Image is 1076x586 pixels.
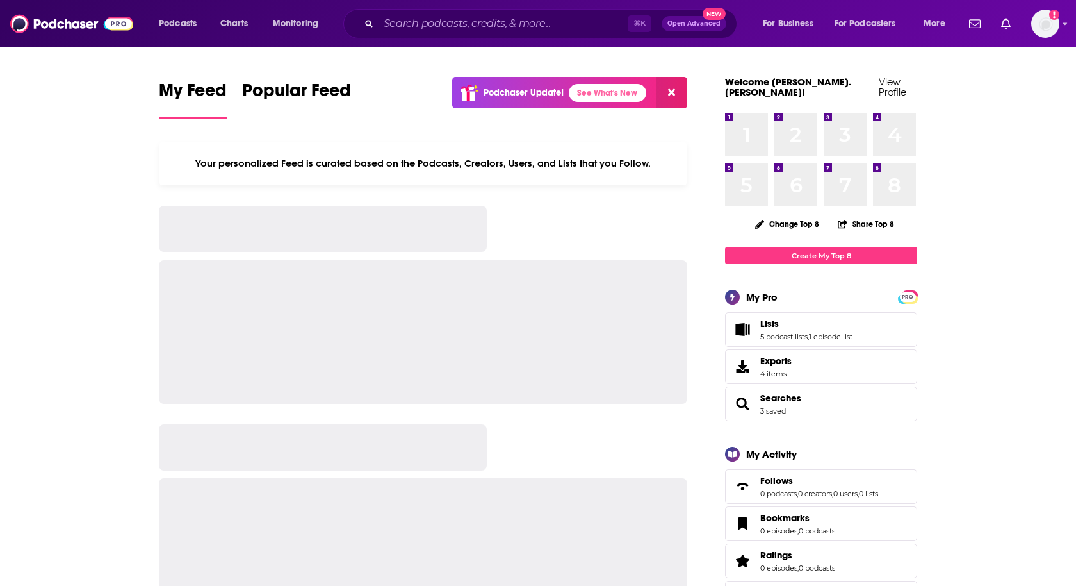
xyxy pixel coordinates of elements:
[10,12,133,36] img: Podchaser - Follow, Share and Rate Podcasts
[760,489,797,498] a: 0 podcasts
[900,292,915,302] span: PRO
[754,13,829,34] button: open menu
[964,13,986,35] a: Show notifications dropdown
[763,15,813,33] span: For Business
[725,76,851,98] a: Welcome [PERSON_NAME].[PERSON_NAME]!
[159,142,687,185] div: Your personalized Feed is curated based on the Podcasts, Creators, Users, and Lists that you Follow.
[746,448,797,460] div: My Activity
[159,80,227,119] a: My Feed
[725,312,917,347] span: Lists
[797,489,798,498] span: ,
[760,369,792,378] span: 4 items
[835,15,896,33] span: For Podcasters
[760,392,801,404] a: Searches
[725,349,917,384] a: Exports
[730,552,755,570] a: Ratings
[747,216,827,232] button: Change Top 8
[725,469,917,504] span: Follows
[996,13,1016,35] a: Show notifications dropdown
[760,564,797,573] a: 0 episodes
[242,80,351,119] a: Popular Feed
[355,9,749,38] div: Search podcasts, credits, & more...
[159,15,197,33] span: Podcasts
[808,332,809,341] span: ,
[730,321,755,339] a: Lists
[900,292,915,301] a: PRO
[760,355,792,367] span: Exports
[725,506,917,541] span: Bookmarks
[1031,10,1059,38] img: User Profile
[760,475,793,487] span: Follows
[484,87,564,98] p: Podchaser Update!
[730,515,755,533] a: Bookmarks
[725,544,917,578] span: Ratings
[809,332,852,341] a: 1 episode list
[242,80,351,109] span: Popular Feed
[858,489,859,498] span: ,
[879,76,906,98] a: View Profile
[915,13,961,34] button: open menu
[703,8,726,20] span: New
[859,489,878,498] a: 0 lists
[725,387,917,421] span: Searches
[826,13,915,34] button: open menu
[725,247,917,264] a: Create My Top 8
[760,549,792,561] span: Ratings
[760,318,779,330] span: Lists
[797,564,799,573] span: ,
[924,15,945,33] span: More
[837,212,895,237] button: Share Top 8
[379,13,628,34] input: Search podcasts, credits, & more...
[760,406,786,415] a: 3 saved
[833,489,858,498] a: 0 users
[150,13,213,34] button: open menu
[159,80,227,109] span: My Feed
[730,478,755,496] a: Follows
[662,16,726,31] button: Open AdvancedNew
[746,291,778,303] div: My Pro
[730,395,755,413] a: Searches
[760,318,852,330] a: Lists
[832,489,833,498] span: ,
[760,526,797,535] a: 0 episodes
[760,549,835,561] a: Ratings
[730,358,755,376] span: Exports
[799,526,835,535] a: 0 podcasts
[264,13,335,34] button: open menu
[1031,10,1059,38] span: Logged in as heidi.egloff
[1049,10,1059,20] svg: Add a profile image
[760,512,835,524] a: Bookmarks
[273,15,318,33] span: Monitoring
[798,489,832,498] a: 0 creators
[667,21,721,27] span: Open Advanced
[1031,10,1059,38] button: Show profile menu
[760,332,808,341] a: 5 podcast lists
[212,13,256,34] a: Charts
[628,15,651,32] span: ⌘ K
[220,15,248,33] span: Charts
[797,526,799,535] span: ,
[760,512,810,524] span: Bookmarks
[569,84,646,102] a: See What's New
[799,564,835,573] a: 0 podcasts
[760,475,878,487] a: Follows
